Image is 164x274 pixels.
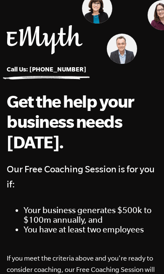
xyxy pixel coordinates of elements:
[7,161,157,192] h4: Our Free Coaching Session is for you if:
[107,34,137,64] img: Nick Lawler, EMyth Business Coach
[24,224,157,234] li: You have at least two employees
[7,91,134,152] h1: Get the help your business needs [DATE].
[7,25,82,54] img: EMyth
[122,234,164,274] iframe: Chat Widget
[24,205,157,224] li: Your business generates $500k to $100m annually, and
[7,66,86,73] a: Call Us: [PHONE_NUMBER]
